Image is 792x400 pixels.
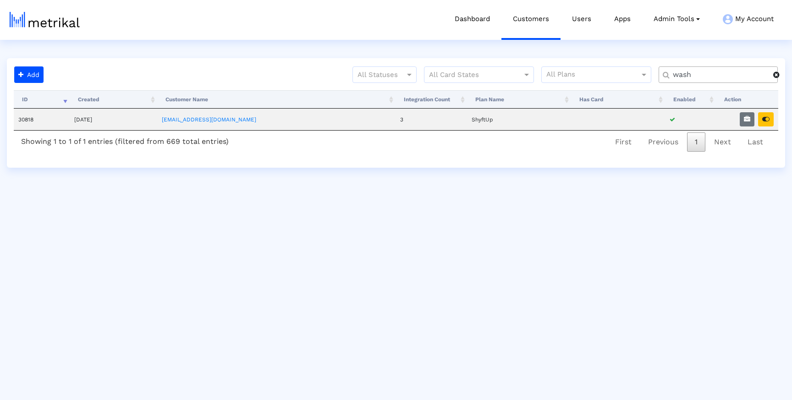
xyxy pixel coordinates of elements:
img: metrical-logo-light.png [10,12,80,27]
th: Created: activate to sort column ascending [70,90,157,109]
th: Has Card: activate to sort column ascending [571,90,665,109]
a: Previous [640,132,686,152]
th: Customer Name: activate to sort column ascending [157,90,396,109]
th: Plan Name: activate to sort column ascending [467,90,572,109]
th: Integration Count: activate to sort column ascending [396,90,467,109]
a: [EMAIL_ADDRESS][DOMAIN_NAME] [162,116,256,123]
input: All Plans [546,69,641,81]
th: ID: activate to sort column ascending [14,90,70,109]
div: Showing 1 to 1 of 1 entries (filtered from 669 total entries) [14,131,236,149]
a: Next [706,132,739,152]
td: 3 [396,109,467,130]
th: Action [716,90,778,109]
td: [DATE] [70,109,157,130]
td: 30818 [14,109,70,130]
td: ShyftUp [467,109,572,130]
img: my-account-menu-icon.png [723,14,733,24]
th: Enabled: activate to sort column ascending [665,90,716,109]
input: All Card States [429,69,512,81]
button: Add [14,66,44,83]
a: Last [740,132,771,152]
a: 1 [687,132,705,152]
input: Customer Name [666,70,773,80]
a: First [607,132,639,152]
